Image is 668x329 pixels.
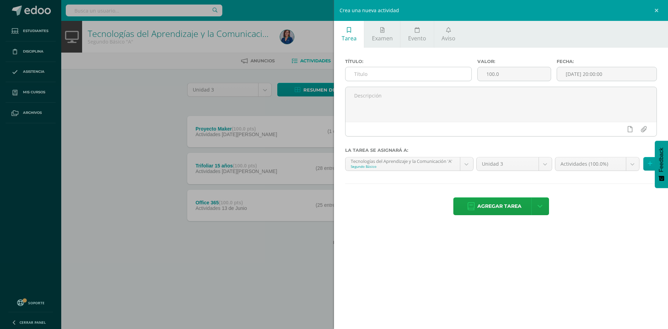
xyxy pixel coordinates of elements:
label: Fecha: [557,59,657,64]
span: Examen [372,34,393,42]
input: Puntos máximos [478,67,551,81]
span: Feedback [658,148,665,172]
a: Unidad 3 [477,157,552,171]
label: La tarea se asignará a: [345,148,657,153]
span: Aviso [442,34,455,42]
span: Actividades (100.0%) [560,157,621,171]
span: Tarea [342,34,357,42]
a: Examen [364,21,400,48]
div: Tecnologías del Aprendizaje y la Comunicación 'A' [351,157,455,164]
div: Segundo Básico [351,164,455,169]
a: Tecnologías del Aprendizaje y la Comunicación 'A'Segundo Básico [345,157,473,171]
a: Tarea [334,21,364,48]
input: Fecha de entrega [557,67,657,81]
a: Aviso [434,21,463,48]
label: Título: [345,59,472,64]
span: Evento [408,34,426,42]
span: Unidad 3 [482,157,533,171]
a: Evento [400,21,434,48]
input: Título [345,67,471,81]
a: Actividades (100.0%) [555,157,639,171]
span: Agregar tarea [477,198,522,215]
label: Valor: [477,59,551,64]
button: Feedback - Mostrar encuesta [655,141,668,188]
